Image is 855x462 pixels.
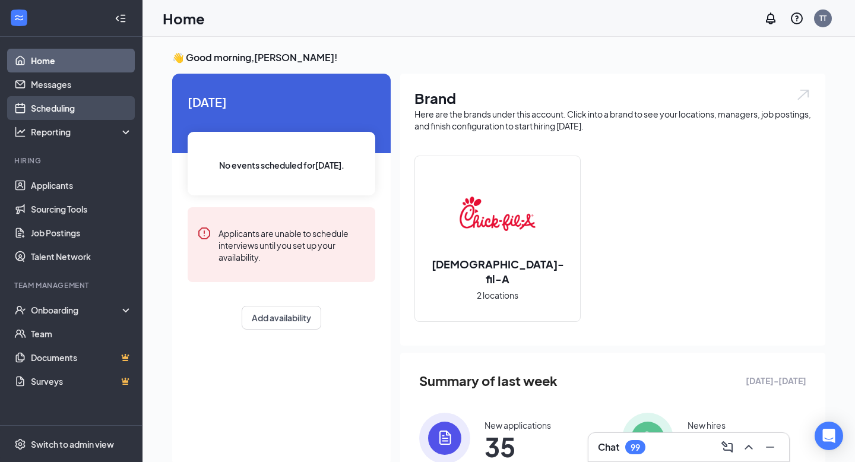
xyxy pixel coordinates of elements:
[720,440,734,454] svg: ComposeMessage
[31,221,132,245] a: Job Postings
[31,304,122,316] div: Onboarding
[31,72,132,96] a: Messages
[742,440,756,454] svg: ChevronUp
[419,371,558,391] span: Summary of last week
[219,159,344,172] span: No events scheduled for [DATE] .
[414,88,811,108] h1: Brand
[31,197,132,221] a: Sourcing Tools
[631,442,640,452] div: 99
[14,304,26,316] svg: UserCheck
[739,438,758,457] button: ChevronUp
[14,126,26,138] svg: Analysis
[763,440,777,454] svg: Minimize
[460,176,536,252] img: Chick-fil-A
[13,12,25,24] svg: WorkstreamLogo
[14,156,130,166] div: Hiring
[796,88,811,102] img: open.6027fd2a22e1237b5b06.svg
[31,126,133,138] div: Reporting
[115,12,126,24] svg: Collapse
[14,438,26,450] svg: Settings
[790,11,804,26] svg: QuestionInfo
[484,419,551,431] div: New applications
[477,289,518,302] span: 2 locations
[31,245,132,268] a: Talent Network
[484,436,551,457] span: 35
[598,441,619,454] h3: Chat
[197,226,211,241] svg: Error
[819,13,826,23] div: TT
[761,438,780,457] button: Minimize
[815,422,843,450] div: Open Intercom Messenger
[764,11,778,26] svg: Notifications
[746,374,806,387] span: [DATE] - [DATE]
[218,226,366,263] div: Applicants are unable to schedule interviews until you set up your availability.
[31,322,132,346] a: Team
[242,306,321,330] button: Add availability
[31,96,132,120] a: Scheduling
[414,108,811,132] div: Here are the brands under this account. Click into a brand to see your locations, managers, job p...
[31,346,132,369] a: DocumentsCrown
[31,369,132,393] a: SurveysCrown
[163,8,205,29] h1: Home
[688,419,726,431] div: New hires
[14,280,130,290] div: Team Management
[188,93,375,111] span: [DATE]
[31,49,132,72] a: Home
[172,51,825,64] h3: 👋 Good morning, [PERSON_NAME] !
[31,438,114,450] div: Switch to admin view
[415,257,580,286] h2: [DEMOGRAPHIC_DATA]-fil-A
[31,173,132,197] a: Applicants
[718,438,737,457] button: ComposeMessage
